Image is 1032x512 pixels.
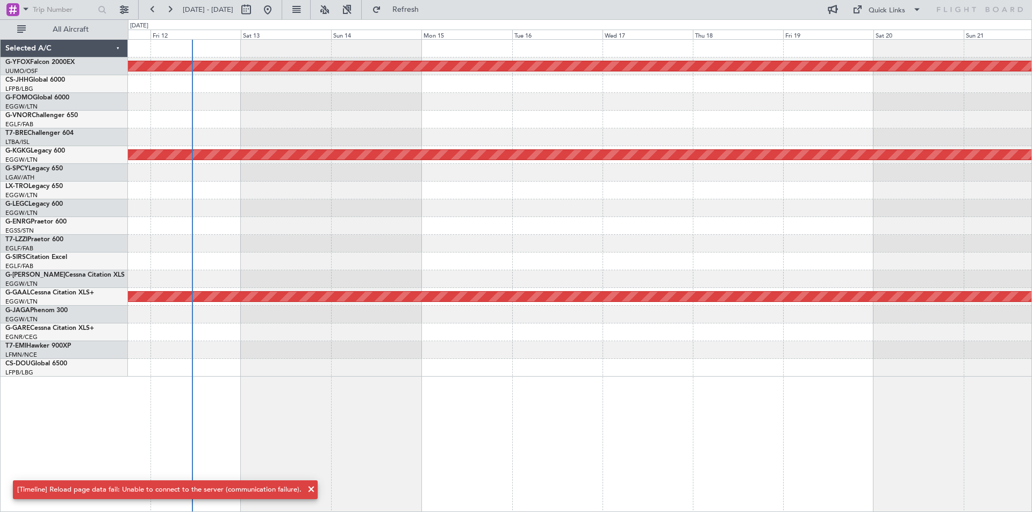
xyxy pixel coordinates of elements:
span: CS-DOU [5,360,31,367]
span: G-[PERSON_NAME] [5,272,65,278]
span: G-FOMO [5,95,33,101]
a: EGGW/LTN [5,156,38,164]
span: G-ENRG [5,219,31,225]
span: LX-TRO [5,183,28,190]
span: G-GARE [5,325,30,331]
span: G-JAGA [5,307,30,314]
a: G-ENRGPraetor 600 [5,219,67,225]
div: Tue 16 [512,30,603,39]
span: T7-LZZI [5,236,27,243]
button: Quick Links [847,1,927,18]
span: CS-JHH [5,77,28,83]
a: G-SPCYLegacy 650 [5,165,63,172]
span: G-GAAL [5,290,30,296]
div: Mon 15 [421,30,512,39]
span: G-KGKG [5,148,31,154]
a: EGLF/FAB [5,244,33,253]
span: [DATE] - [DATE] [183,5,233,15]
div: Quick Links [869,5,905,16]
a: G-YFOXFalcon 2000EX [5,59,75,66]
span: G-SIRS [5,254,26,261]
div: Sat 13 [241,30,331,39]
div: Fri 12 [150,30,241,39]
a: EGLF/FAB [5,120,33,128]
a: EGGW/LTN [5,315,38,323]
div: Sun 14 [331,30,421,39]
a: CS-DOUGlobal 6500 [5,360,67,367]
a: CS-JHHGlobal 6000 [5,77,65,83]
a: EGLF/FAB [5,262,33,270]
span: G-YFOX [5,59,30,66]
span: G-VNOR [5,112,32,119]
a: G-LEGCLegacy 600 [5,201,63,207]
a: G-SIRSCitation Excel [5,254,67,261]
a: LFMN/NCE [5,351,37,359]
span: T7-BRE [5,130,27,136]
a: EGGW/LTN [5,209,38,217]
a: G-GARECessna Citation XLS+ [5,325,94,331]
a: EGGW/LTN [5,103,38,111]
a: LFPB/LBG [5,85,33,93]
a: UUMO/OSF [5,67,38,75]
a: G-KGKGLegacy 600 [5,148,65,154]
a: LFPB/LBG [5,369,33,377]
div: [Timeline] Reload page data fail: Unable to connect to the server (communication failure). [17,485,302,495]
a: T7-BREChallenger 604 [5,130,74,136]
button: All Aircraft [12,21,117,38]
a: LX-TROLegacy 650 [5,183,63,190]
input: Trip Number [33,2,95,18]
a: G-[PERSON_NAME]Cessna Citation XLS [5,272,125,278]
a: G-GAALCessna Citation XLS+ [5,290,94,296]
div: Sat 20 [873,30,964,39]
div: [DATE] [130,21,148,31]
span: T7-EMI [5,343,26,349]
span: G-LEGC [5,201,28,207]
a: EGGW/LTN [5,191,38,199]
a: T7-EMIHawker 900XP [5,343,71,349]
span: Refresh [383,6,428,13]
a: G-JAGAPhenom 300 [5,307,68,314]
div: Wed 17 [603,30,693,39]
div: Fri 19 [783,30,873,39]
span: All Aircraft [28,26,113,33]
a: EGGW/LTN [5,280,38,288]
a: LGAV/ATH [5,174,34,182]
a: T7-LZZIPraetor 600 [5,236,63,243]
a: G-VNORChallenger 650 [5,112,78,119]
a: G-FOMOGlobal 6000 [5,95,69,101]
a: EGSS/STN [5,227,34,235]
span: G-SPCY [5,165,28,172]
a: EGGW/LTN [5,298,38,306]
a: LTBA/ISL [5,138,30,146]
a: EGNR/CEG [5,333,38,341]
button: Refresh [367,1,432,18]
div: Thu 18 [693,30,783,39]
